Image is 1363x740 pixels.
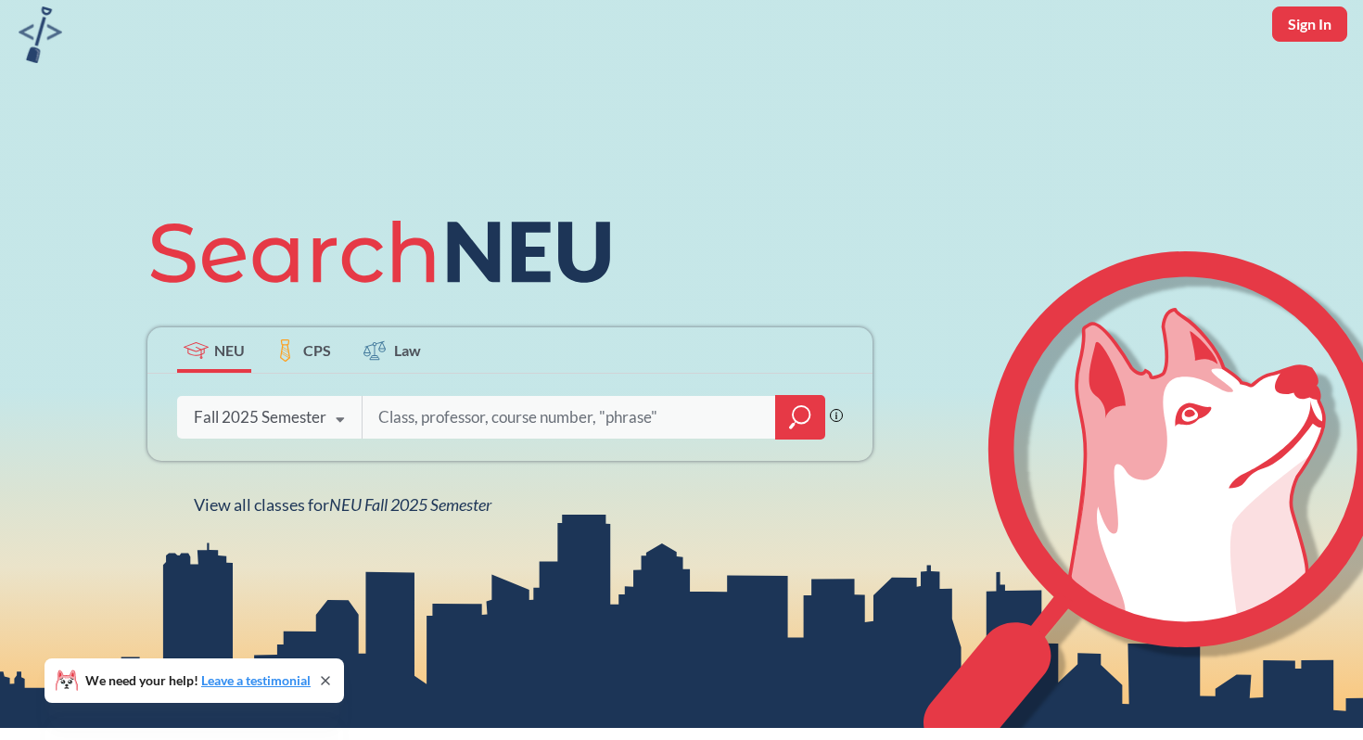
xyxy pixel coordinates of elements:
span: CPS [303,339,331,361]
button: Sign In [1272,6,1347,42]
span: We need your help! [85,674,311,687]
div: Fall 2025 Semester [194,407,326,427]
span: Law [394,339,421,361]
span: NEU Fall 2025 Semester [329,494,491,515]
div: magnifying glass [775,395,825,440]
img: sandbox logo [19,6,62,63]
svg: magnifying glass [789,404,811,430]
input: Class, professor, course number, "phrase" [376,398,762,437]
span: View all classes for [194,494,491,515]
a: Leave a testimonial [201,672,311,688]
a: sandbox logo [19,6,62,69]
span: NEU [214,339,245,361]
